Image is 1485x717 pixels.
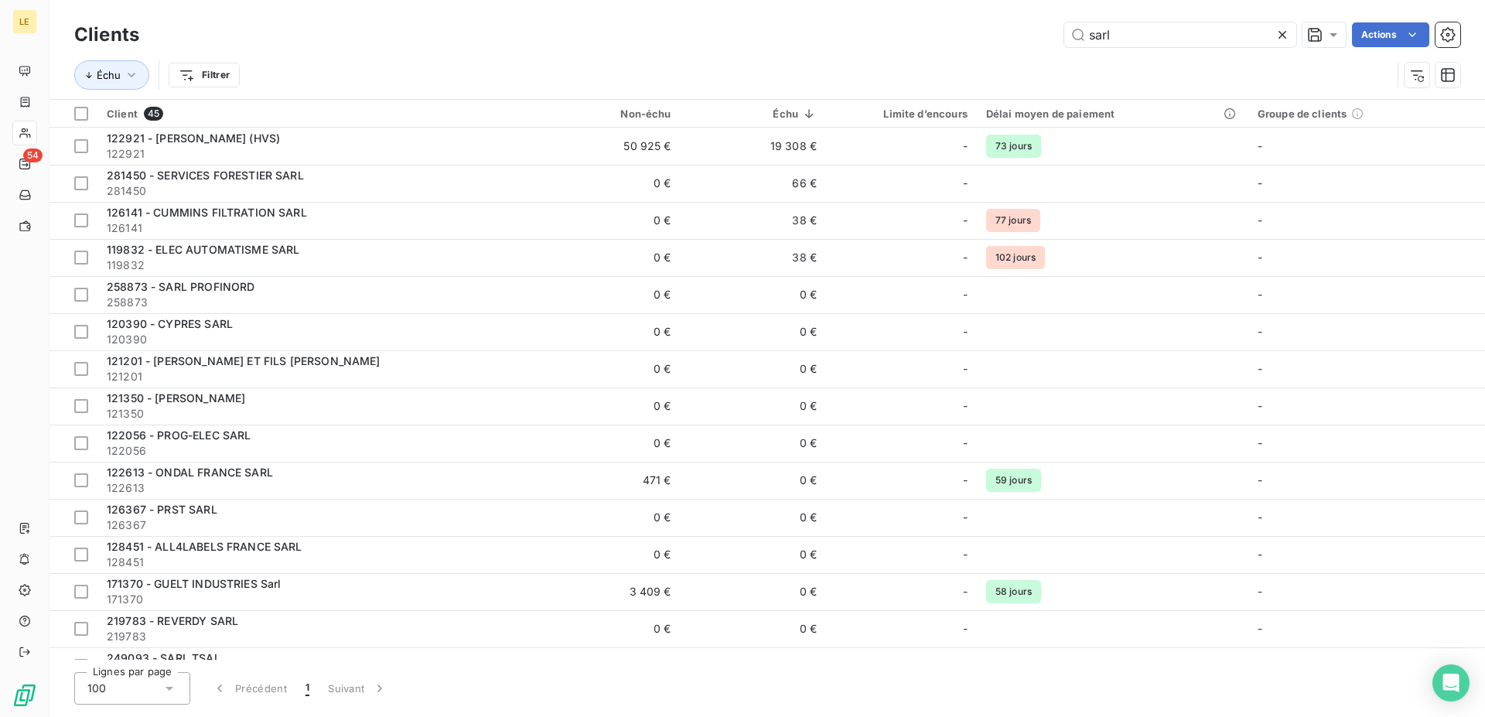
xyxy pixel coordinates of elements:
[681,128,826,165] td: 19 308 €
[681,573,826,610] td: 0 €
[1258,325,1262,338] span: -
[107,108,138,120] span: Client
[107,131,280,145] span: 122921 - [PERSON_NAME] (HVS)
[963,287,968,302] span: -
[1432,664,1470,702] div: Open Intercom Messenger
[107,220,525,236] span: 126141
[107,503,217,516] span: 126367 - PRST SARL
[1258,399,1262,412] span: -
[23,149,43,162] span: 54
[1258,548,1262,561] span: -
[203,672,296,705] button: Précédent
[1258,176,1262,189] span: -
[1258,288,1262,301] span: -
[1258,251,1262,264] span: -
[107,146,525,162] span: 122921
[534,462,680,499] td: 471 €
[963,621,968,637] span: -
[534,239,680,276] td: 0 €
[107,280,254,293] span: 258873 - SARL PROFINORD
[986,135,1041,158] span: 73 jours
[963,473,968,488] span: -
[107,443,525,459] span: 122056
[87,681,106,696] span: 100
[107,391,245,405] span: 121350 - [PERSON_NAME]
[1258,362,1262,375] span: -
[1258,622,1262,635] span: -
[107,466,273,479] span: 122613 - ONDAL FRANCE SARL
[1258,585,1262,598] span: -
[534,610,680,647] td: 0 €
[534,128,680,165] td: 50 925 €
[963,547,968,562] span: -
[107,206,307,219] span: 126141 - CUMMINS FILTRATION SARL
[296,672,319,705] button: 1
[534,573,680,610] td: 3 409 €
[963,584,968,599] span: -
[963,324,968,340] span: -
[963,361,968,377] span: -
[74,60,149,90] button: Échu
[835,108,968,120] div: Limite d’encours
[681,499,826,536] td: 0 €
[107,243,300,256] span: 119832 - ELEC AUTOMATISME SARL
[681,239,826,276] td: 38 €
[534,202,680,239] td: 0 €
[107,406,525,422] span: 121350
[986,246,1045,269] span: 102 jours
[1258,659,1262,672] span: -
[1258,108,1347,120] span: Groupe de clients
[986,580,1041,603] span: 58 jours
[681,388,826,425] td: 0 €
[97,69,121,81] span: Échu
[107,258,525,273] span: 119832
[12,9,37,34] div: LE
[534,499,680,536] td: 0 €
[534,165,680,202] td: 0 €
[963,176,968,191] span: -
[107,592,525,607] span: 171370
[681,536,826,573] td: 0 €
[107,183,525,199] span: 281450
[534,647,680,685] td: 0 €
[107,614,238,627] span: 219783 - REVERDY SARL
[74,21,139,49] h3: Clients
[107,169,304,182] span: 281450 - SERVICES FORESTIER SARL
[107,317,233,330] span: 120390 - CYPRES SARL
[963,435,968,451] span: -
[963,138,968,154] span: -
[107,629,525,644] span: 219783
[107,332,525,347] span: 120390
[681,462,826,499] td: 0 €
[1258,139,1262,152] span: -
[107,480,525,496] span: 122613
[681,350,826,388] td: 0 €
[963,658,968,674] span: -
[681,425,826,462] td: 0 €
[1352,22,1429,47] button: Actions
[681,313,826,350] td: 0 €
[107,540,302,553] span: 128451 - ALL4LABELS FRANCE SARL
[306,681,309,696] span: 1
[107,555,525,570] span: 128451
[681,276,826,313] td: 0 €
[1258,213,1262,227] span: -
[107,428,251,442] span: 122056 - PROG-ELEC SARL
[534,388,680,425] td: 0 €
[690,108,817,120] div: Échu
[107,369,525,384] span: 121201
[169,63,240,87] button: Filtrer
[534,536,680,573] td: 0 €
[107,354,381,367] span: 121201 - [PERSON_NAME] ET FILS [PERSON_NAME]
[986,469,1041,492] span: 59 jours
[1258,473,1262,487] span: -
[1258,436,1262,449] span: -
[544,108,671,120] div: Non-échu
[534,313,680,350] td: 0 €
[963,213,968,228] span: -
[963,398,968,414] span: -
[319,672,397,705] button: Suivant
[986,108,1239,120] div: Délai moyen de paiement
[107,651,217,664] span: 249093 - SARL TSAI
[1258,510,1262,524] span: -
